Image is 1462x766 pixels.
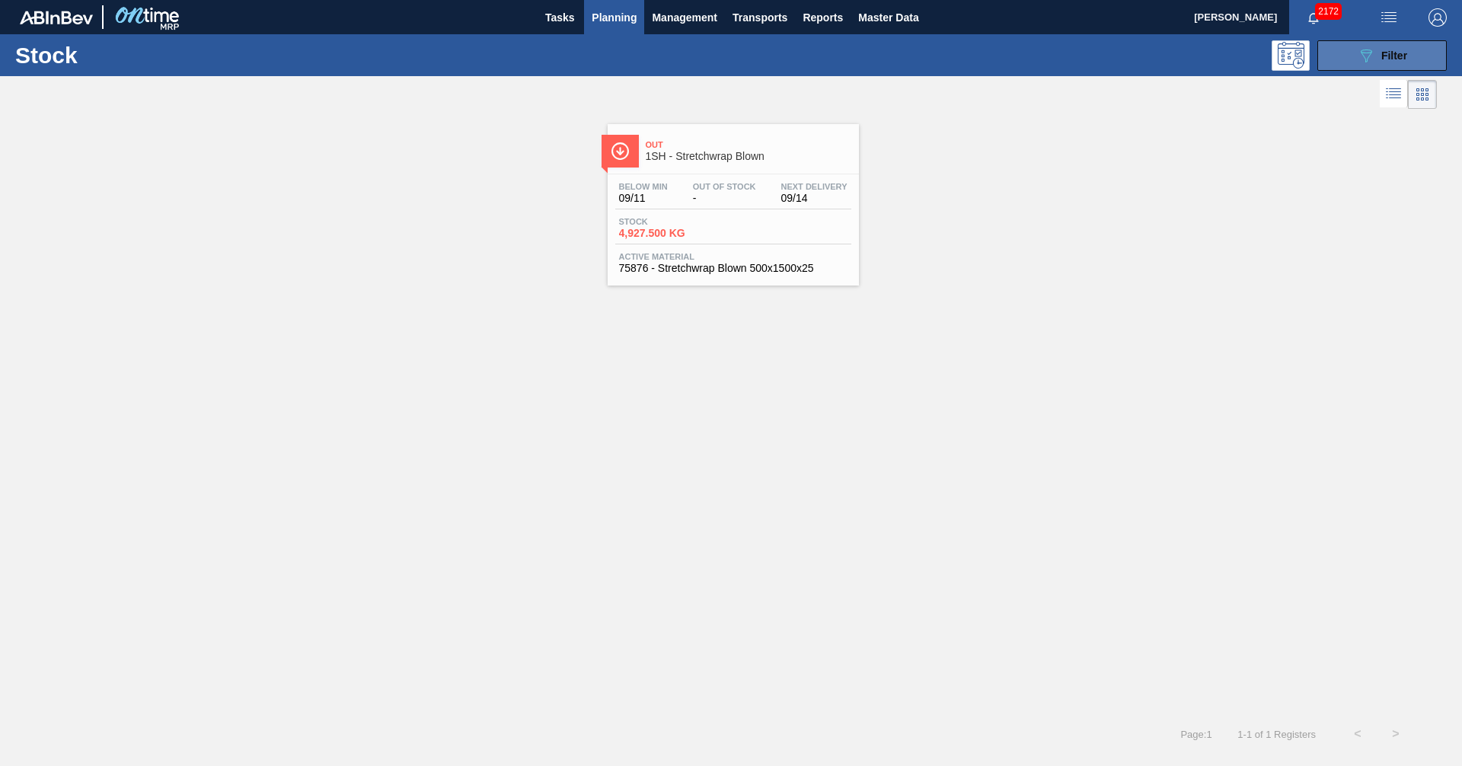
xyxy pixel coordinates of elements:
span: 1SH - Stretchwrap Blown [646,151,851,162]
span: Next Delivery [781,182,848,191]
span: Page : 1 [1180,729,1211,740]
span: Out Of Stock [693,182,756,191]
span: 4,927.500 KG [619,228,726,239]
span: Reports [803,8,843,27]
span: 2172 [1315,3,1342,20]
button: < [1339,715,1377,753]
span: Transports [733,8,787,27]
img: Logout [1428,8,1447,27]
div: List Vision [1380,80,1408,109]
span: - [693,193,756,204]
span: Stock [619,217,726,226]
span: 09/11 [619,193,668,204]
span: Master Data [858,8,918,27]
h1: Stock [15,46,243,64]
div: Card Vision [1408,80,1437,109]
span: Filter [1381,49,1407,62]
a: ÍconeOut1SH - Stretchwrap BlownBelow Min09/11Out Of Stock-Next Delivery09/14Stock4,927.500 KGActi... [596,113,867,286]
img: Ícone [611,142,630,161]
span: Planning [592,8,637,27]
button: Notifications [1289,7,1338,28]
img: TNhmsLtSVTkK8tSr43FrP2fwEKptu5GPRR3wAAAABJRU5ErkJggg== [20,11,93,24]
span: Active Material [619,252,848,261]
span: 75876 - Stretchwrap Blown 500x1500x25 [619,263,848,274]
button: > [1377,715,1415,753]
span: Below Min [619,182,668,191]
div: Programming: no user selected [1272,40,1310,71]
span: 09/14 [781,193,848,204]
span: Out [646,140,851,149]
span: Tasks [543,8,576,27]
span: 1 - 1 of 1 Registers [1235,729,1316,740]
img: userActions [1380,8,1398,27]
span: Management [652,8,717,27]
button: Filter [1317,40,1447,71]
